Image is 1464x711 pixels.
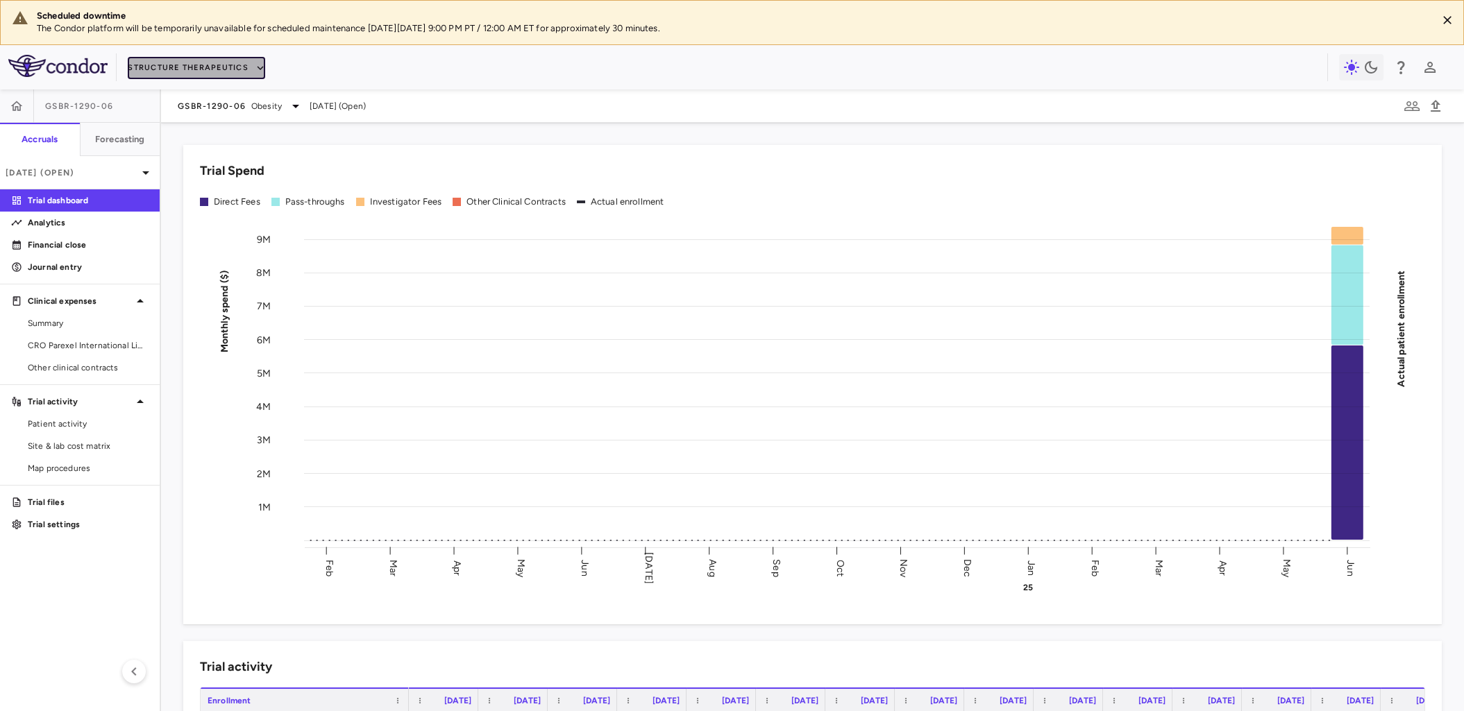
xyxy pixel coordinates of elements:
[28,216,149,229] p: Analytics
[444,696,471,705] span: [DATE]
[323,559,335,576] text: Feb
[791,696,818,705] span: [DATE]
[28,261,149,273] p: Journal entry
[1281,558,1293,577] text: May
[95,133,145,146] h6: Forecasting
[1138,696,1166,705] span: [DATE]
[28,418,149,430] span: Patient activity
[1345,560,1356,576] text: Jun
[178,101,246,112] span: GSBR-1290-06
[370,196,442,208] div: Investigator Fees
[515,558,527,577] text: May
[28,440,149,452] span: Site & lab cost matrix
[28,295,132,307] p: Clinical expenses
[251,100,282,112] span: Obesity
[1025,560,1037,575] text: Jan
[1089,559,1101,576] text: Feb
[285,196,345,208] div: Pass-throughs
[1069,696,1096,705] span: [DATE]
[200,162,264,180] h6: Trial Spend
[583,696,610,705] span: [DATE]
[257,468,271,479] tspan: 2M
[28,317,149,329] span: Summary
[257,300,271,312] tspan: 7M
[1217,560,1229,575] text: Apr
[258,501,271,513] tspan: 1M
[257,434,271,446] tspan: 3M
[8,55,108,77] img: logo-full-SnFGN8VE.png
[1153,559,1165,576] text: Mar
[1277,696,1304,705] span: [DATE]
[771,559,782,576] text: Sep
[37,22,1426,35] p: The Condor platform will be temporarily unavailable for scheduled maintenance [DATE][DATE] 9:00 P...
[579,560,591,576] text: Jun
[6,166,137,179] p: [DATE] (Open)
[128,57,265,79] button: Structure Therapeutics
[22,133,58,146] h6: Accruals
[834,559,845,576] text: Oct
[28,194,149,207] p: Trial dashboard
[961,558,973,576] text: Dec
[451,560,463,575] text: Apr
[653,696,680,705] span: [DATE]
[256,401,271,413] tspan: 4M
[1023,583,1033,592] text: 25
[707,559,718,576] text: Aug
[28,239,149,251] p: Financial close
[219,270,230,352] tspan: Monthly spend ($)
[514,696,541,705] span: [DATE]
[1416,696,1443,705] span: [DATE]
[214,196,260,208] div: Direct Fees
[28,339,149,352] span: CRO Parexel International Limited
[930,696,957,705] span: [DATE]
[898,558,909,577] text: Nov
[200,658,272,676] h6: Trial activity
[28,518,149,531] p: Trial settings
[257,367,271,379] tspan: 5M
[257,233,271,245] tspan: 9M
[257,334,271,345] tspan: 6M
[208,696,251,705] span: Enrollment
[1000,696,1027,705] span: [DATE]
[861,696,888,705] span: [DATE]
[310,100,366,112] span: [DATE] (Open)
[722,696,749,705] span: [DATE]
[1347,696,1374,705] span: [DATE]
[1208,696,1235,705] span: [DATE]
[387,559,399,576] text: Mar
[28,496,149,508] p: Trial files
[643,552,655,584] text: [DATE]
[1395,270,1407,386] tspan: Actual patient enrollment
[37,10,1426,22] div: Scheduled downtime
[28,395,132,408] p: Trial activity
[466,196,566,208] div: Other Clinical Contracts
[591,196,664,208] div: Actual enrollment
[1437,10,1458,31] button: Close
[28,361,149,374] span: Other clinical contracts
[45,101,113,112] span: GSBR-1290-06
[256,267,271,279] tspan: 8M
[28,462,149,474] span: Map procedures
